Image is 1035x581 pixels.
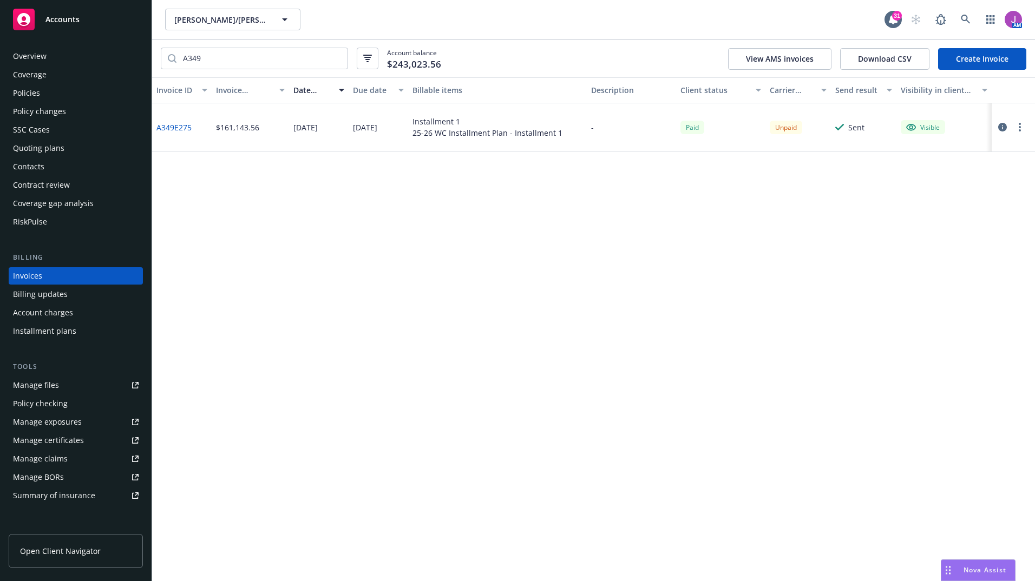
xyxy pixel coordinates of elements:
div: Billable items [412,84,582,96]
a: Coverage gap analysis [9,195,143,212]
div: Billing updates [13,286,68,303]
div: Description [591,84,672,96]
div: Manage BORs [13,468,64,486]
a: RiskPulse [9,213,143,230]
a: A349E275 [156,122,192,133]
a: Billing updates [9,286,143,303]
button: [PERSON_NAME]/[PERSON_NAME] Construction, Inc. [165,9,300,30]
div: Summary of insurance [13,487,95,504]
img: photo [1005,11,1022,28]
div: Unpaid [770,121,802,134]
div: Drag to move [941,560,955,580]
div: RiskPulse [13,213,47,230]
a: Start snowing [905,9,927,30]
button: Date issued [289,77,349,103]
div: Sent [848,122,864,133]
div: [DATE] [293,122,318,133]
div: [DATE] [353,122,377,133]
a: Accounts [9,4,143,35]
div: 31 [892,11,902,21]
span: $243,023.56 [387,57,441,71]
div: Overview [13,48,47,65]
a: Summary of insurance [9,487,143,504]
button: Description [587,77,676,103]
div: Send result [835,84,880,96]
div: Tools [9,361,143,372]
a: Contract review [9,176,143,194]
input: Filter by keyword... [176,48,348,69]
a: Overview [9,48,143,65]
span: Accounts [45,15,80,24]
div: Installment 1 [412,116,562,127]
div: Due date [353,84,392,96]
button: Nova Assist [941,559,1016,581]
div: Policy changes [13,103,66,120]
div: Coverage gap analysis [13,195,94,212]
a: Switch app [980,9,1001,30]
a: Policy checking [9,395,143,412]
div: Policy checking [13,395,68,412]
div: Quoting plans [13,140,64,157]
button: Due date [349,77,408,103]
div: Visible [906,122,940,132]
div: Manage certificates [13,432,84,449]
div: Installment plans [13,322,76,340]
button: Client status [676,77,765,103]
div: Invoices [13,267,42,285]
a: Manage certificates [9,432,143,449]
span: Nova Assist [964,565,1006,575]
a: Installment plans [9,322,143,340]
a: Contacts [9,158,143,175]
div: Visibility in client dash [901,84,975,96]
button: Visibility in client dash [896,77,992,103]
a: Manage exposures [9,413,143,431]
button: Invoice ID [152,77,212,103]
a: Manage claims [9,450,143,467]
a: Manage files [9,377,143,394]
a: SSC Cases [9,121,143,138]
div: Manage claims [13,450,68,467]
div: Date issued [293,84,332,96]
div: 25-26 WC Installment Plan - Installment 1 [412,127,562,138]
a: Policy changes [9,103,143,120]
span: Account balance [387,48,441,69]
span: [PERSON_NAME]/[PERSON_NAME] Construction, Inc. [174,14,268,25]
button: View AMS invoices [728,48,831,70]
a: Policies [9,84,143,102]
div: Manage exposures [13,413,82,431]
span: Open Client Navigator [20,545,101,557]
div: Invoice amount [216,84,273,96]
button: Download CSV [840,48,929,70]
a: Report a Bug [930,9,952,30]
a: Invoices [9,267,143,285]
a: Search [955,9,977,30]
div: - [591,122,594,133]
div: Carrier status [770,84,815,96]
div: Contacts [13,158,44,175]
div: Paid [680,121,704,134]
div: SSC Cases [13,121,50,138]
a: Manage BORs [9,468,143,486]
a: Coverage [9,66,143,83]
a: Create Invoice [938,48,1026,70]
button: Send result [831,77,896,103]
div: Invoice ID [156,84,195,96]
a: Quoting plans [9,140,143,157]
button: Carrier status [765,77,831,103]
div: Client status [680,84,749,96]
div: Coverage [13,66,47,83]
button: Invoice amount [212,77,289,103]
div: Account charges [13,304,73,321]
div: $161,143.56 [216,122,259,133]
div: Manage files [13,377,59,394]
div: Billing [9,252,143,263]
button: Billable items [408,77,587,103]
div: Contract review [13,176,70,194]
div: Policies [13,84,40,102]
a: Account charges [9,304,143,321]
svg: Search [168,54,176,63]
